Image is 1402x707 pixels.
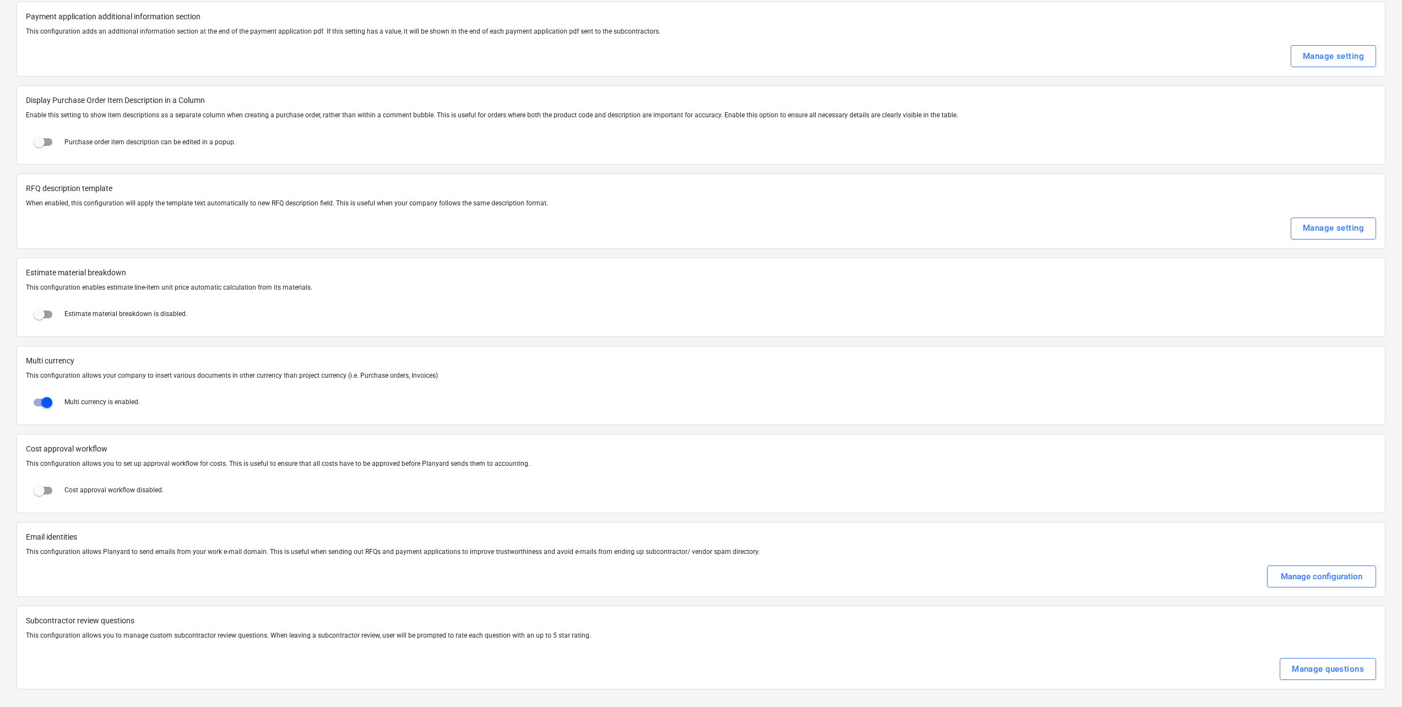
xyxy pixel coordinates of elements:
p: This configuration allows your company to insert various documents in other currency than project... [26,371,1376,380]
p: This configuration allows you to set up approval workflow for costs. This is useful to ensure tha... [26,459,1376,469]
p: Subcontractor review questions [26,615,1376,627]
span: Multi currency [26,355,1376,367]
p: This configuration allows you to manage custom subcontractor review questions. When leaving a sub... [26,631,1376,640]
button: Manage questions [1280,658,1376,680]
div: Manage questions [1292,662,1364,676]
span: Estimate material breakdown [26,267,1376,279]
p: Cost approval workflow [26,443,1376,455]
span: Display Purchase Order Item Description in a Column [26,95,1376,106]
div: Manage setting [1303,49,1364,63]
div: Manage configuration [1281,569,1362,584]
p: This configuration allows Planyard to send emails from your work e-mail domain. This is useful wh... [26,547,1376,557]
p: Estimate material breakdown is disabled. [64,309,187,319]
p: Payment application additional information section [26,11,1376,23]
div: Manage setting [1303,221,1364,235]
button: Manage setting [1291,45,1376,67]
p: Multi currency is enabled. [64,398,140,407]
p: This configuration enables estimate line-item unit price automatic calculation from its materials. [26,283,1376,292]
p: When enabled, this configuration will apply the template text automatically to new RFQ descriptio... [26,199,1376,208]
p: Cost approval workflow disabled. [64,486,164,495]
button: Manage setting [1291,217,1376,240]
p: This configuration adds an additional information section at the end of the payment application p... [26,27,1376,36]
p: Enable this setting to show item descriptions as a separate column when creating a purchase order... [26,111,1376,120]
p: Email identities [26,531,1376,543]
p: Purchase order item description can be edited in a popup. [64,138,236,147]
button: Manage configuration [1267,565,1376,588]
p: RFQ description template [26,183,1376,194]
iframe: Chat Widget [1347,654,1402,707]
